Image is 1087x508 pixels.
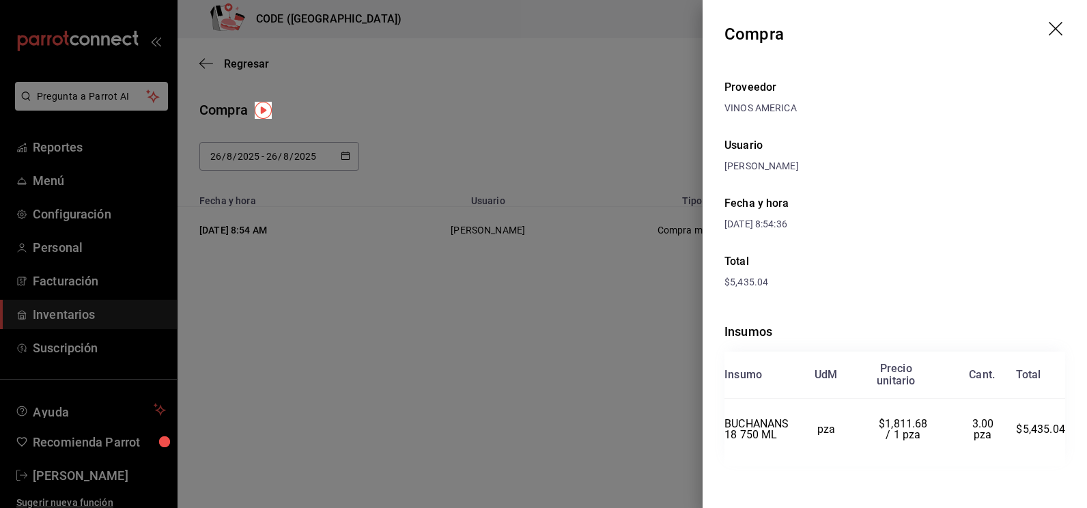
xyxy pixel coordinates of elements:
div: Usuario [724,137,1065,154]
td: pza [795,399,857,460]
div: Insumo [724,369,762,381]
div: VINOS AMERICA [724,101,1065,115]
div: Proveedor [724,79,1065,96]
span: $5,435.04 [1016,423,1065,436]
div: Total [1016,369,1041,381]
button: drag [1049,22,1065,38]
div: UdM [815,369,838,381]
td: BUCHANANS 18 750 ML [724,399,795,460]
div: Total [724,253,1065,270]
div: [DATE] 8:54:36 [724,217,895,231]
span: 3.00 pza [972,417,997,441]
span: $1,811.68 / 1 pza [879,417,931,441]
div: Fecha y hora [724,195,895,212]
img: Tooltip marker [255,102,272,119]
div: Compra [724,22,784,46]
div: Cant. [969,369,995,381]
div: Insumos [724,322,1065,341]
span: $5,435.04 [724,277,768,287]
div: [PERSON_NAME] [724,159,1065,173]
div: Precio unitario [877,363,915,387]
